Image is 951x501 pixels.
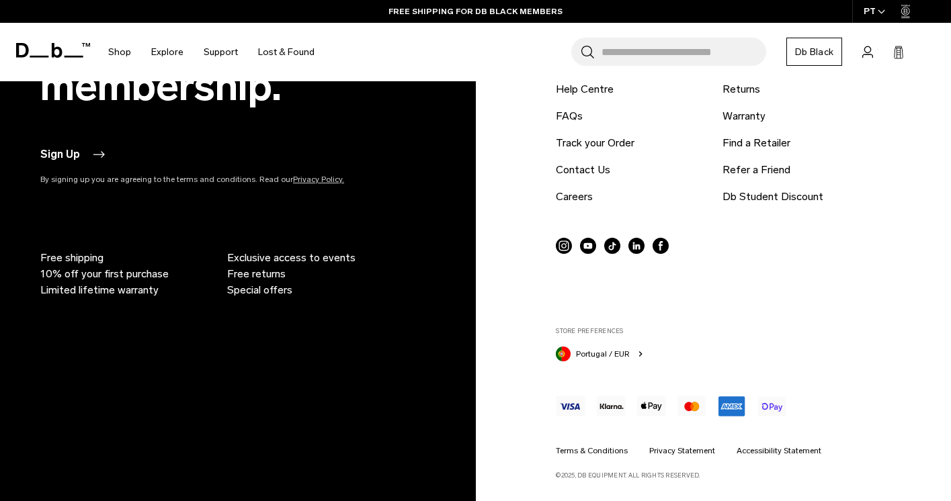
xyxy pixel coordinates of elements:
[556,81,614,97] a: Help Centre
[388,5,563,17] a: FREE SHIPPING FOR DB BLACK MEMBERS
[556,347,571,361] img: Portugal
[722,81,760,97] a: Returns
[40,266,169,282] span: 10% off your first purchase
[556,108,583,124] a: FAQs
[258,28,315,76] a: Lost & Found
[40,173,403,185] p: By signing up you are agreeing to the terms and conditions. Read our
[722,189,823,205] a: Db Student Discount
[556,465,919,480] p: ©2025, Db Equipment. All rights reserved.
[40,282,159,298] span: Limited lifetime warranty
[722,135,790,151] a: Find a Retailer
[40,250,104,266] span: Free shipping
[737,445,821,457] a: Accessibility Statement
[151,28,183,76] a: Explore
[227,250,356,266] span: Exclusive access to events
[649,445,715,457] a: Privacy Statement
[556,189,593,205] a: Careers
[98,23,325,81] nav: Main Navigation
[722,108,766,124] a: Warranty
[556,162,610,178] a: Contact Us
[40,146,107,163] button: Sign Up
[204,28,238,76] a: Support
[556,344,646,361] button: Portugal Portugal / EUR
[556,326,919,336] label: Store Preferences
[108,28,131,76] a: Shop
[227,282,292,298] span: Special offers
[556,135,634,151] a: Track your Order
[576,348,630,360] span: Portugal / EUR
[293,175,344,184] a: Privacy Policy.
[556,445,628,457] a: Terms & Conditions
[227,266,286,282] span: Free returns
[722,162,790,178] a: Refer a Friend
[786,38,842,66] a: Db Black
